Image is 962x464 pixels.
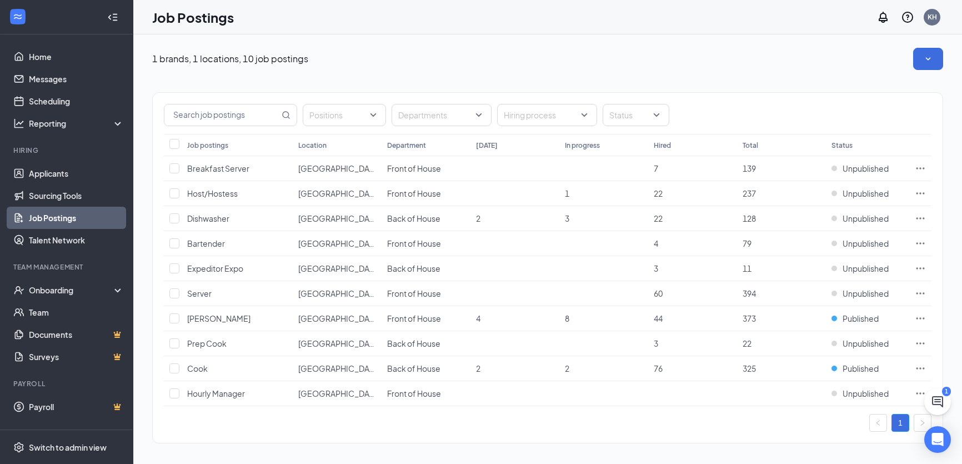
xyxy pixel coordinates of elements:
a: Talent Network [29,229,124,251]
span: Back of House [387,213,440,223]
span: Bartender [187,238,225,248]
span: Front of House [387,313,441,323]
td: Back of House [382,256,470,281]
th: In progress [559,134,648,156]
span: 325 [743,363,756,373]
span: 3 [565,213,569,223]
svg: Notifications [876,11,890,24]
span: 76 [654,363,663,373]
div: Hiring [13,146,122,155]
span: 237 [743,188,756,198]
div: 1 [942,387,951,396]
button: SmallChevronDown [913,48,943,70]
svg: UserCheck [13,285,24,296]
svg: MagnifyingGlass [282,111,290,119]
span: Unpublished [843,238,889,249]
th: Hired [648,134,737,156]
span: left [875,420,881,426]
span: Front of House [387,388,441,398]
span: 1 [565,188,569,198]
a: SurveysCrown [29,346,124,368]
td: Rock Springs [293,231,382,256]
a: Applicants [29,162,124,184]
td: Front of House [382,181,470,206]
span: [GEOGRAPHIC_DATA] [298,163,379,173]
span: 8 [565,313,569,323]
button: ChatActive [924,388,951,415]
svg: ChatActive [931,395,944,408]
span: Expeditor Expo [187,263,243,273]
span: 2 [565,363,569,373]
div: Job postings [187,141,228,150]
a: Job Postings [29,207,124,229]
th: Status [826,134,909,156]
svg: Analysis [13,118,24,129]
svg: Settings [13,442,24,453]
span: Unpublished [843,288,889,299]
td: Front of House [382,281,470,306]
p: 1 brands, 1 locations, 10 job postings [152,53,308,65]
td: Front of House [382,381,470,406]
svg: WorkstreamLogo [12,11,23,22]
span: [GEOGRAPHIC_DATA] [298,313,379,323]
span: [GEOGRAPHIC_DATA] [298,288,379,298]
span: Published [843,313,879,324]
button: right [914,414,931,432]
span: 44 [654,313,663,323]
td: Rock Springs [293,356,382,381]
span: 394 [743,288,756,298]
input: Search job postings [164,104,279,126]
td: Rock Springs [293,256,382,281]
div: Location [298,141,327,150]
h1: Job Postings [152,8,234,27]
td: Front of House [382,231,470,256]
th: [DATE] [470,134,559,156]
span: 3 [654,263,658,273]
a: Home [29,46,124,68]
span: 128 [743,213,756,223]
td: Back of House [382,206,470,231]
td: Back of House [382,331,470,356]
div: Switch to admin view [29,442,107,453]
a: Team [29,301,124,323]
a: PayrollCrown [29,396,124,418]
a: 1 [892,415,909,431]
td: Rock Springs [293,306,382,331]
span: [PERSON_NAME] [187,313,250,323]
div: Payroll [13,379,122,388]
span: right [919,420,926,426]
svg: Ellipses [915,188,926,199]
span: [GEOGRAPHIC_DATA] [298,238,379,248]
span: Host/Hostess [187,188,238,198]
span: Cook [187,363,208,373]
span: [GEOGRAPHIC_DATA] [298,213,379,223]
svg: QuestionInfo [901,11,914,24]
svg: SmallChevronDown [923,53,934,64]
svg: Collapse [107,12,118,23]
span: 373 [743,313,756,323]
span: Unpublished [843,263,889,274]
li: Next Page [914,414,931,432]
span: Back of House [387,263,440,273]
svg: Ellipses [915,163,926,174]
a: Sourcing Tools [29,184,124,207]
span: 2 [476,213,480,223]
div: Reporting [29,118,124,129]
div: Team Management [13,262,122,272]
a: Messages [29,68,124,90]
th: Total [737,134,826,156]
td: Front of House [382,306,470,331]
span: Back of House [387,338,440,348]
span: Front of House [387,288,441,298]
span: Published [843,363,879,374]
div: Onboarding [29,285,114,296]
svg: Ellipses [915,363,926,374]
svg: Ellipses [915,313,926,324]
span: Back of House [387,363,440,373]
span: Front of House [387,188,441,198]
span: Hourly Manager [187,388,245,398]
span: Prep Cook [187,338,227,348]
td: Rock Springs [293,156,382,181]
span: Unpublished [843,213,889,224]
svg: Ellipses [915,263,926,274]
